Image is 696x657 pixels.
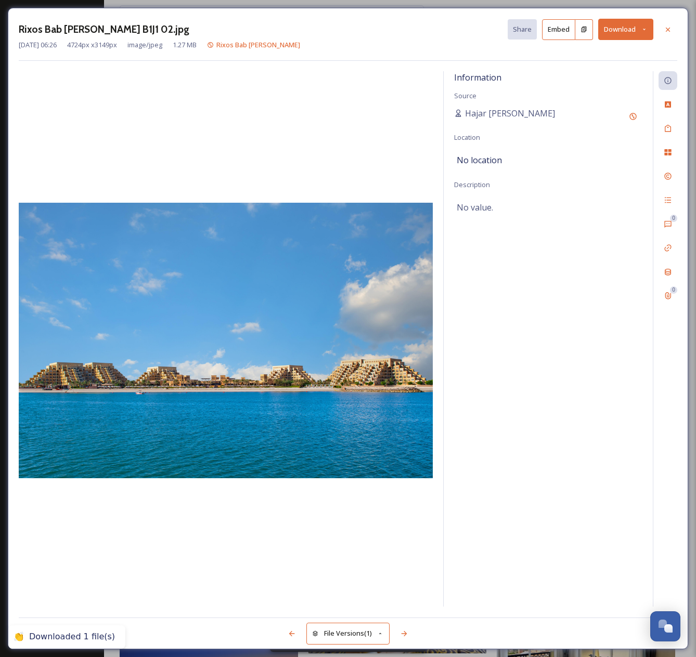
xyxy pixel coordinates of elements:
button: File Versions(1) [306,623,390,644]
div: 👏 [14,632,24,642]
h3: Rixos Bab [PERSON_NAME] B1J1 02.jpg [19,22,189,37]
span: [DATE] 06:26 [19,40,57,50]
span: No location [457,154,502,166]
span: Rixos Bab [PERSON_NAME] [216,40,300,49]
button: Open Chat [650,611,680,641]
button: Download [598,19,653,40]
span: Information [454,72,501,83]
img: B4D62D6E-B038-485A-817B2C826148FAB2.jpg [19,203,433,479]
span: Location [454,133,480,142]
span: Source [454,91,476,100]
span: 4724 px x 3149 px [67,40,117,50]
div: 0 [670,286,677,294]
button: Embed [542,19,575,40]
span: 1.27 MB [173,40,197,50]
button: Share [508,19,537,40]
span: No value. [457,201,493,214]
span: Hajar [PERSON_NAME] [465,107,555,120]
span: Description [454,180,490,189]
span: image/jpeg [127,40,162,50]
div: 0 [670,215,677,222]
div: Downloaded 1 file(s) [29,632,115,642]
